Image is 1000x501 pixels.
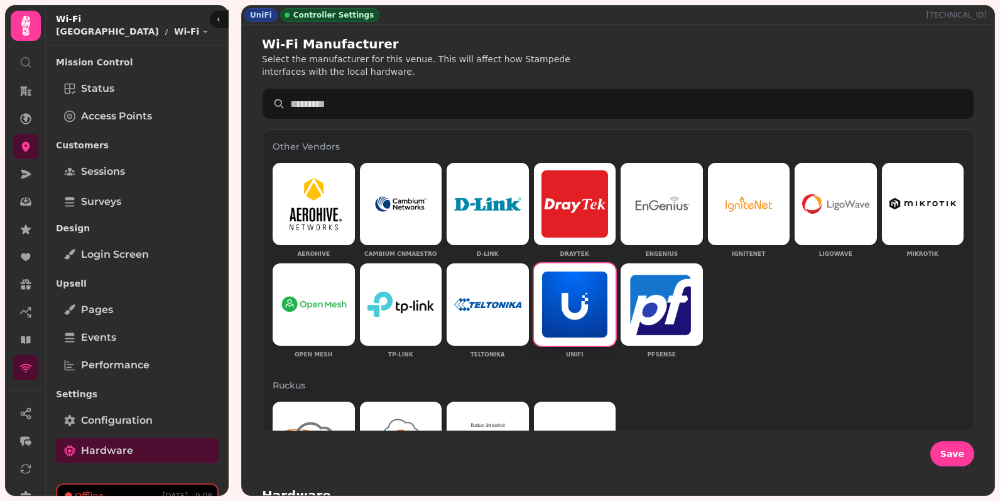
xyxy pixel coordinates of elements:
[930,441,974,466] button: Save
[244,8,278,22] div: UniFi
[56,438,219,463] a: Hardware
[447,250,529,259] p: D-Link
[56,353,219,378] a: Performance
[360,250,442,259] p: Cambium cnMaestro
[454,418,521,467] img: Ruckus Unleashed
[81,302,113,317] span: Pages
[81,247,149,262] span: Login screen
[802,194,869,214] img: Ligowave
[262,35,503,53] h2: Wi-Fi Manufacturer
[293,10,374,20] span: Controller Settings
[708,250,790,259] p: IgniteNet
[56,134,219,157] p: Customers
[273,379,964,392] h3: Ruckus
[621,351,703,360] p: pfSense
[454,298,521,311] img: Teltonika
[262,53,584,78] p: Select the manufacturer for this venue. This will affect how Stampede interfaces with the local h...
[56,104,219,129] a: Access Points
[541,170,609,238] img: DrayTek
[56,76,219,101] a: Status
[81,194,121,209] span: Surveys
[273,250,355,259] p: Aerohive
[447,351,529,360] p: Teltonika
[56,217,219,239] p: Design
[628,170,695,238] img: EnGenius
[367,409,435,476] img: Ruckus Smartzone
[56,408,219,433] a: Configuration
[81,109,152,124] span: Access Points
[280,296,347,312] img: Open Mesh
[621,250,703,259] p: EnGenius
[56,13,209,25] h2: Wi-Fi
[795,250,877,259] p: Ligowave
[56,25,159,38] p: [GEOGRAPHIC_DATA]
[273,351,355,360] p: Open Mesh
[715,170,783,238] img: IgniteNet
[360,351,442,360] p: TP-Link
[81,81,114,96] span: Status
[174,25,209,38] button: Wi-Fi
[367,292,435,317] img: TP-Link
[81,413,153,428] span: Configuration
[542,272,608,338] img: UniFi
[81,164,125,179] span: Sessions
[56,189,219,214] a: Surveys
[534,351,616,360] p: UniFi
[280,170,347,238] img: Aerohive
[56,272,219,295] p: Upsell
[56,242,219,267] a: Login screen
[628,273,695,336] img: pfSense
[56,159,219,184] a: Sessions
[273,140,964,153] h3: Other Vendors
[927,10,992,20] p: [TECHNICAL_ID]
[81,330,116,345] span: Events
[81,443,133,458] span: Hardware
[534,250,616,259] p: DrayTek
[56,325,219,350] a: Events
[163,491,213,501] p: [DATE] - 9:08
[882,250,964,259] p: Mikrotik
[81,358,149,373] span: Performance
[56,25,209,38] nav: breadcrumb
[46,46,229,483] nav: Tabs
[280,417,347,469] img: Ruckus Cloud
[56,383,219,405] p: Settings
[940,449,964,458] span: Save
[454,197,521,211] img: D-Link
[367,188,435,220] img: Cambium cnMaestro
[56,297,219,322] a: Pages
[56,51,219,74] p: Mission Control
[889,198,957,209] img: Mikrotik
